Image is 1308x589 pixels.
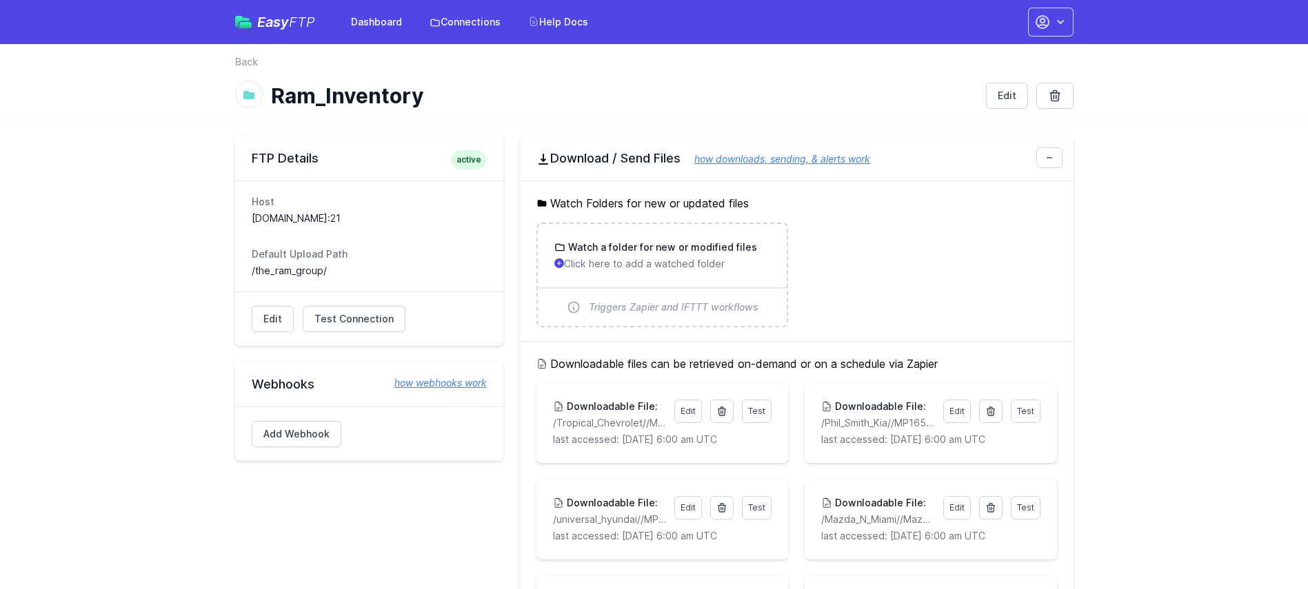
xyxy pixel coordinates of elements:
span: Test [748,502,765,513]
a: EasyFTP [235,15,315,29]
h5: Watch Folders for new or updated files [536,195,1057,211]
a: Back [235,55,258,69]
p: Click here to add a watched folder [554,257,770,271]
span: Easy [257,15,315,29]
p: last accessed: [DATE] 6:00 am UTC [821,433,1040,446]
a: Dashboard [343,10,410,34]
a: Connections [421,10,509,34]
h3: Downloadable File: [564,496,658,510]
a: Help Docs [520,10,596,34]
a: Edit [674,400,702,423]
a: Edit [674,496,702,519]
a: how webhooks work [381,376,487,390]
a: Add Webhook [252,421,341,447]
h2: Webhooks [252,376,487,393]
a: Edit [252,306,294,332]
p: /universal_hyundai//MP742H.csv [553,513,666,526]
h5: Downloadable files can be retrieved on-demand or on a schedule via Zapier [536,355,1057,372]
span: FTP [289,14,315,30]
a: Test [1011,496,1040,519]
h2: Download / Send Files [536,150,1057,167]
h2: FTP Details [252,150,487,167]
a: Test [742,400,772,423]
img: easyftp_logo.png [235,16,252,28]
h3: Downloadable File: [832,400,926,413]
span: Test [1017,502,1034,513]
p: last accessed: [DATE] 6:00 am UTC [553,433,772,446]
dt: Host [252,195,487,209]
a: Edit [943,496,971,519]
h1: Ram_Inventory [271,83,975,108]
nav: Breadcrumb [235,55,1074,77]
span: Test Connection [314,312,394,326]
p: last accessed: [DATE] 6:00 am UTC [553,529,772,543]
a: Test Connection [303,306,405,332]
a: Test [1011,400,1040,423]
span: active [451,150,487,169]
dd: [DOMAIN_NAME]:21 [252,211,487,225]
h3: Watch a folder for new or modified files [565,240,757,254]
p: /Phil_Smith_Kia//MP16506.csv [821,416,934,430]
dd: /the_ram_group/ [252,264,487,278]
a: Watch a folder for new or modified files Click here to add a watched folder Triggers Zapier and I... [538,224,787,326]
h3: Downloadable File: [564,400,658,413]
dt: Default Upload Path [252,247,487,261]
span: Test [748,406,765,416]
p: /Tropical_Chevrolet//MP13429.csv [553,416,666,430]
a: Edit [943,400,971,423]
p: /Mazda_N_Miami//MazdaNorthMiami.csv [821,513,934,526]
a: Edit [986,83,1028,109]
a: how downloads, sending, & alerts work [681,153,870,165]
span: Test [1017,406,1034,416]
p: last accessed: [DATE] 6:00 am UTC [821,529,1040,543]
h3: Downloadable File: [832,496,926,510]
span: Triggers Zapier and IFTTT workflows [589,300,758,314]
a: Test [742,496,772,519]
